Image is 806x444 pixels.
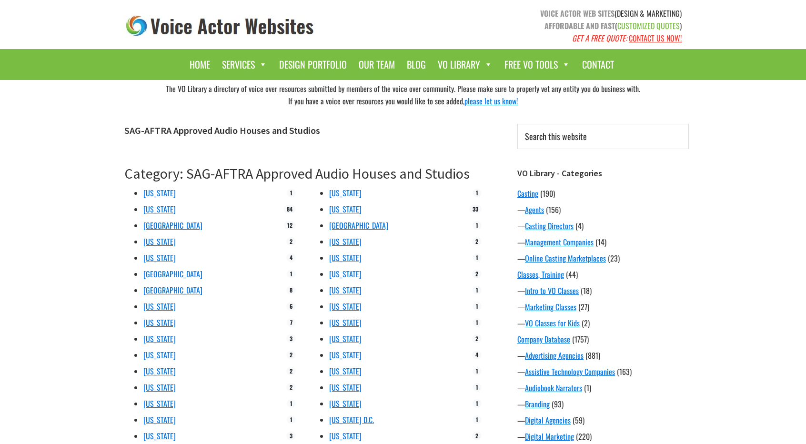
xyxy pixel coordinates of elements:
span: (93) [552,398,564,410]
span: 2 [286,237,296,246]
div: — [517,252,689,264]
span: 33 [469,205,482,213]
span: (4) [575,220,584,232]
a: [GEOGRAPHIC_DATA] [329,220,388,231]
a: Home [185,54,215,75]
a: [US_STATE] [329,365,362,377]
a: [US_STATE] [143,365,176,377]
a: Casting [517,188,538,199]
span: 1 [473,221,482,230]
span: 1 [473,383,482,392]
span: 1 [473,399,482,408]
div: The VO Library a directory of voice over resources submitted by members of the voice over communi... [117,80,689,110]
a: Online Casting Marketplaces [525,252,606,264]
div: — [517,301,689,313]
a: [US_STATE] [329,236,362,247]
a: [US_STATE] [143,398,176,409]
span: 2 [472,270,482,278]
a: [US_STATE] [329,382,362,393]
a: Design Portfolio [274,54,352,75]
a: [US_STATE] [329,284,362,296]
a: please let us know! [464,95,518,107]
img: voice_actor_websites_logo [124,13,316,39]
span: 1 [473,189,482,197]
a: [US_STATE] [143,430,176,442]
span: 2 [472,432,482,440]
span: 4 [286,253,296,262]
span: (59) [573,414,584,426]
a: [US_STATE] [329,301,362,312]
div: — [517,204,689,215]
span: 2 [472,237,482,246]
a: Category: SAG-AFTRA Approved Audio Houses and Studios [124,164,470,182]
a: Contact [577,54,619,75]
a: VO Classes for Kids [525,317,580,329]
span: 1 [473,367,482,375]
a: Audiobook Narrators [525,382,582,394]
a: [US_STATE] [143,252,176,263]
a: Advertising Agencies [525,350,584,361]
a: Digital Agencies [525,414,571,426]
span: 1 [473,286,482,294]
a: [US_STATE] [329,333,362,344]
a: Marketing Classes [525,301,576,313]
strong: VOICE ACTOR WEB SITES [540,8,615,19]
span: (44) [566,269,578,280]
span: 12 [284,221,296,230]
span: (18) [581,285,592,296]
span: 2 [472,334,482,343]
a: [US_STATE] [143,317,176,328]
a: CONTACT US NOW! [629,32,682,44]
a: [US_STATE] [143,382,176,393]
span: (27) [578,301,589,313]
span: (190) [540,188,555,199]
a: [US_STATE] [143,203,176,215]
a: [GEOGRAPHIC_DATA] [143,220,202,231]
div: — [517,398,689,410]
span: 6 [286,302,296,311]
em: GET A FREE QUOTE: [572,32,627,44]
a: [US_STATE] D.C. [329,414,374,425]
a: Branding [525,398,550,410]
span: 84 [283,205,296,213]
a: VO Library [433,54,497,75]
p: (DESIGN & MARKETING) ( ) [410,7,682,44]
div: — [517,382,689,394]
a: [US_STATE] [329,268,362,280]
span: 1 [473,302,482,311]
a: Intro to VO Classes [525,285,579,296]
span: 1 [287,399,296,408]
a: [US_STATE] [143,236,176,247]
span: CUSTOMIZED QUOTES [617,20,680,31]
a: Services [217,54,272,75]
div: — [517,285,689,296]
a: Casting Directors [525,220,574,232]
a: [US_STATE] [143,187,176,199]
a: [US_STATE] [329,187,362,199]
a: [US_STATE] [329,252,362,263]
a: [US_STATE] [329,430,362,442]
a: Assistive Technology Companies [525,366,615,377]
a: [US_STATE] [329,398,362,409]
a: [US_STATE] [329,203,362,215]
a: [US_STATE] [143,301,176,312]
span: 1 [287,189,296,197]
span: 2 [286,367,296,375]
a: Agents [525,204,544,215]
div: — [517,431,689,442]
div: — [517,220,689,232]
span: 3 [286,432,296,440]
span: 2 [286,351,296,359]
a: [US_STATE] [329,317,362,328]
span: 1 [473,318,482,327]
a: Management Companies [525,236,594,248]
div: — [517,366,689,377]
span: 4 [472,351,482,359]
span: (23) [608,252,620,264]
span: (2) [582,317,590,329]
span: 1 [473,415,482,424]
a: [US_STATE] [143,333,176,344]
span: (1757) [572,333,589,345]
h3: VO Library - Categories [517,168,689,179]
span: (881) [585,350,600,361]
